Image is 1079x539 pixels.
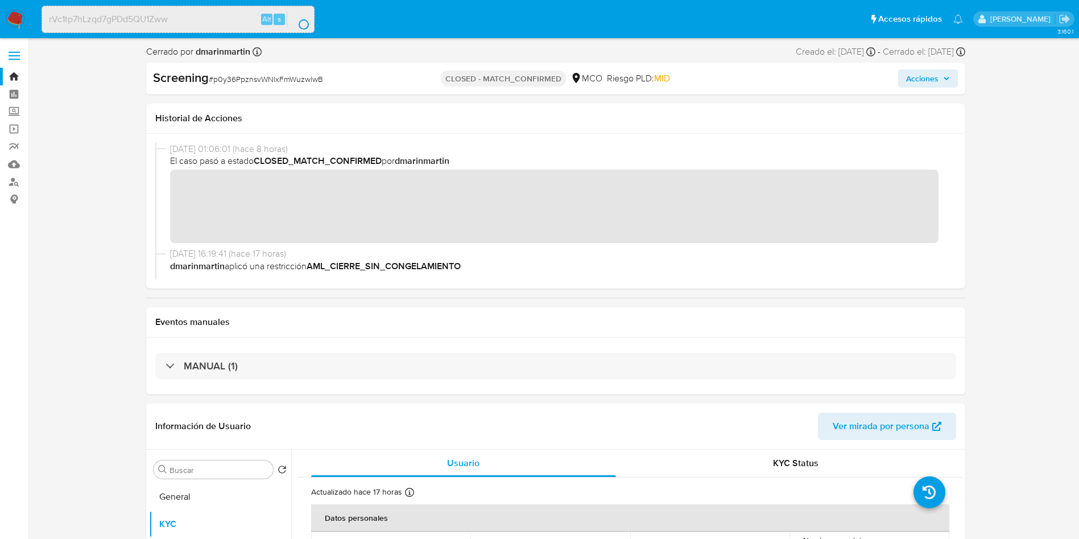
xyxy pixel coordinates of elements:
[441,71,566,87] p: CLOSED - MATCH_CONFIRMED
[287,11,310,27] button: search-icon
[158,465,167,474] button: Buscar
[149,483,291,511] button: General
[42,12,314,27] input: Buscar usuario o caso...
[278,465,287,478] button: Volver al orden por defecto
[146,46,250,58] span: Cerrado por
[878,46,880,58] span: -
[311,504,949,532] th: Datos personales
[278,14,281,24] span: s
[155,316,956,328] h1: Eventos manuales
[818,413,956,440] button: Ver mirada por persona
[773,456,818,470] span: KYC Status
[149,511,291,538] button: KYC
[153,68,209,87] b: Screening
[155,421,251,432] h1: Información de Usuario
[311,487,402,497] p: Actualizado hace 17 horas
[607,72,670,85] span: Riesgo PLD:
[155,353,956,379] div: MANUAL (1)
[878,13,942,25] span: Accesos rápidos
[906,69,939,88] span: Acciones
[953,14,963,24] a: Notificaciones
[833,413,929,440] span: Ver mirada por persona
[796,46,875,58] div: Creado el: [DATE]
[898,69,958,88] button: Acciones
[883,46,965,58] div: Cerrado el: [DATE]
[990,14,1055,24] p: damian.rodriguez@mercadolibre.com
[654,72,670,85] span: MID
[1059,13,1070,25] a: Salir
[570,72,602,85] div: MCO
[193,45,250,58] b: dmarinmartin
[262,14,271,24] span: Alt
[184,360,238,372] h3: MANUAL (1)
[209,73,323,85] span: # p0y36PpznsvWNlxFmWuzwlwB
[447,456,479,470] span: Usuario
[170,465,268,475] input: Buscar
